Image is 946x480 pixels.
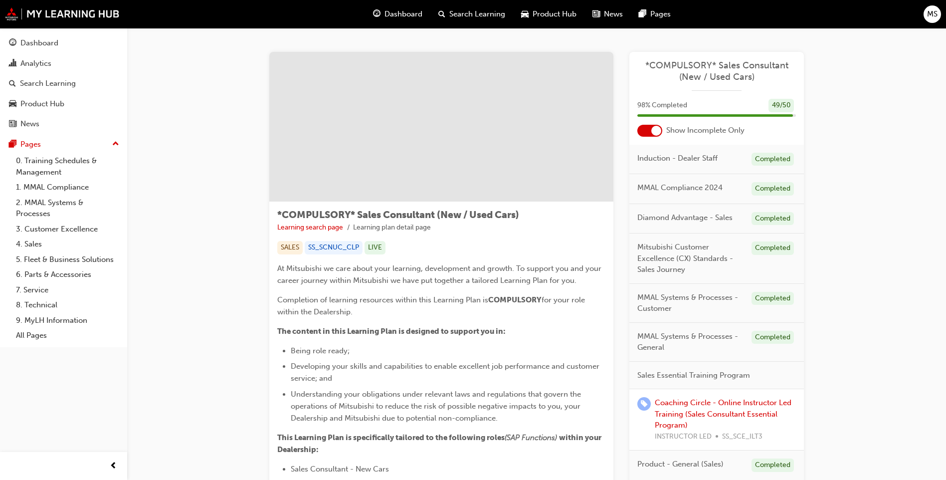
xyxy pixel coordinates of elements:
a: 0. Training Schedules & Management [12,153,123,180]
a: Dashboard [4,34,123,52]
a: news-iconNews [584,4,631,24]
div: SALES [277,241,303,254]
span: prev-icon [110,460,117,473]
div: News [20,118,39,130]
a: 1. MMAL Compliance [12,180,123,195]
span: Sales Essential Training Program [637,370,750,381]
span: Being role ready; [291,346,350,355]
button: Pages [4,135,123,154]
span: for your role within the Dealership. [277,295,587,316]
span: COMPULSORY [488,295,542,304]
span: learningRecordVerb_ENROLL-icon [637,397,651,411]
a: car-iconProduct Hub [513,4,584,24]
div: Completed [752,212,794,226]
span: MS [927,8,938,20]
a: 5. Fleet & Business Solutions [12,252,123,267]
span: Dashboard [384,8,422,20]
a: guage-iconDashboard [365,4,430,24]
span: up-icon [112,138,119,151]
span: pages-icon [9,140,16,149]
a: 4. Sales [12,237,123,252]
a: News [4,115,123,133]
button: DashboardAnalyticsSearch LearningProduct HubNews [4,32,123,135]
div: Search Learning [20,78,76,89]
span: guage-icon [9,39,16,48]
a: 9. MyLH Information [12,313,123,328]
span: car-icon [521,8,529,20]
div: 49 / 50 [768,99,794,112]
button: MS [924,5,941,23]
a: Product Hub [4,95,123,113]
a: *COMPULSORY* Sales Consultant (New / Used Cars) [637,60,796,82]
div: Completed [752,241,794,255]
div: Completed [752,331,794,344]
a: Analytics [4,54,123,73]
span: Diamond Advantage - Sales [637,212,733,224]
span: SS_SCE_ILT3 [722,431,762,443]
span: News [604,8,623,20]
a: 7. Service [12,282,123,298]
div: Completed [752,153,794,166]
span: news-icon [9,120,16,129]
span: Show Incomplete Only [666,125,745,136]
div: Product Hub [20,98,64,110]
span: pages-icon [639,8,646,20]
div: LIVE [365,241,385,254]
span: MMAL Compliance 2024 [637,182,723,194]
span: chart-icon [9,59,16,68]
a: 6. Parts & Accessories [12,267,123,282]
img: mmal [5,7,120,20]
span: guage-icon [373,8,380,20]
span: 98 % Completed [637,100,687,111]
span: At Mitsubishi we care about your learning, development and growth. To support you and your career... [277,264,603,285]
span: Mitsubishi Customer Excellence (CX) Standards - Sales Journey [637,241,744,275]
span: MMAL Systems & Processes - Customer [637,292,744,314]
span: news-icon [592,8,600,20]
span: MMAL Systems & Processes - General [637,331,744,353]
li: Learning plan detail page [353,222,431,234]
div: Completed [752,459,794,472]
span: Completion of learning resources within this Learning Plan is [277,295,488,304]
div: Analytics [20,58,51,69]
span: Product - General (Sales) [637,459,724,470]
a: Learning search page [277,223,343,232]
div: Completed [752,292,794,305]
span: This Learning Plan is specifically tailored to the following roles [277,433,505,442]
span: Pages [650,8,671,20]
div: Pages [20,139,41,150]
a: 8. Technical [12,297,123,313]
div: SS_SCNUC_CLP [305,241,363,254]
span: search-icon [438,8,445,20]
a: 3. Customer Excellence [12,222,123,237]
span: (SAP Functions) [505,433,557,442]
span: INSTRUCTOR LED [655,431,712,443]
span: car-icon [9,100,16,109]
span: Search Learning [449,8,505,20]
span: *COMPULSORY* Sales Consultant (New / Used Cars) [277,209,519,221]
a: Coaching Circle - Online Instructor Led Training (Sales Consultant Essential Program) [655,398,791,430]
span: The content in this Learning Plan is designed to support you in: [277,327,506,336]
div: Completed [752,182,794,196]
span: Developing your skills and capabilities to enable excellent job performance and customer service;... [291,362,601,383]
div: Dashboard [20,37,58,49]
a: pages-iconPages [631,4,679,24]
a: Search Learning [4,74,123,93]
span: search-icon [9,79,16,88]
a: All Pages [12,328,123,343]
a: 2. MMAL Systems & Processes [12,195,123,222]
span: Product Hub [533,8,576,20]
span: Induction - Dealer Staff [637,153,718,164]
span: Understanding your obligations under relevant laws and regulations that govern the operations of ... [291,390,583,423]
span: within your Dealership: [277,433,603,454]
span: Sales Consultant - New Cars [291,465,389,474]
a: search-iconSearch Learning [430,4,513,24]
